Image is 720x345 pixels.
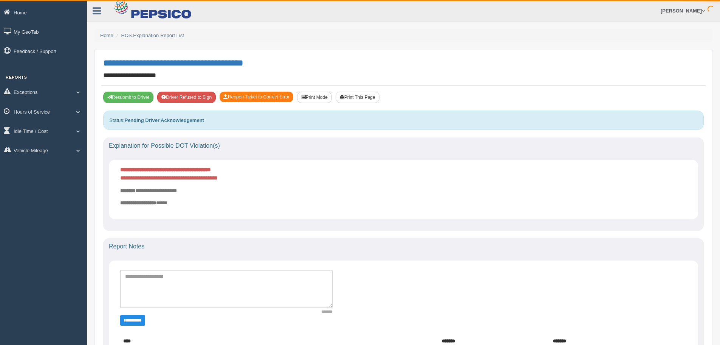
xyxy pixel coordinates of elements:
[103,137,704,154] div: Explanation for Possible DOT Violation(s)
[157,92,216,103] button: Driver Refused to Sign
[124,117,204,123] strong: Pending Driver Acknowledgement
[297,92,332,103] button: Print Mode
[120,315,145,326] button: Change Filter Options
[103,111,704,130] div: Status:
[103,92,153,103] button: Resubmit To Driver
[100,33,113,38] a: Home
[103,238,704,255] div: Report Notes
[121,33,184,38] a: HOS Explanation Report List
[336,92,379,103] button: Print This Page
[220,92,293,102] button: Reopen Ticket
